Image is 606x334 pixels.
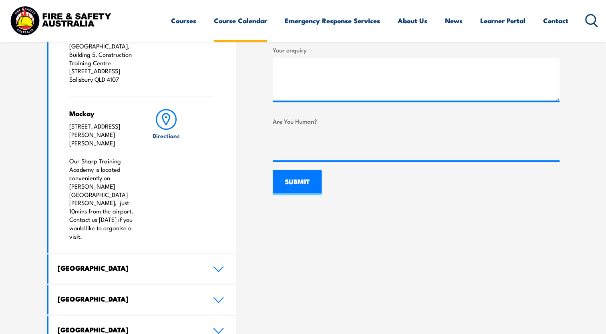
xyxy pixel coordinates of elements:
p: [STREET_ADDRESS][PERSON_NAME][PERSON_NAME] [69,122,136,147]
a: Courses [171,10,196,31]
input: SUBMIT [273,170,322,195]
h4: Mackay [69,109,136,118]
a: Course Calendar [214,10,267,31]
a: Learner Portal [480,10,525,31]
a: Courses [181,4,210,84]
h6: Directions [153,131,180,140]
a: Directions [152,109,181,240]
p: Fire and Safety [GEOGRAPHIC_DATA] The [PERSON_NAME][GEOGRAPHIC_DATA], Building 5, Construction Tr... [69,17,136,84]
h4: [GEOGRAPHIC_DATA] [58,264,201,272]
h4: [GEOGRAPHIC_DATA] [58,325,201,334]
a: News [445,10,463,31]
a: Emergency Response Services [285,10,380,31]
p: Our Sharp Training Academy is located conveniently on [PERSON_NAME][GEOGRAPHIC_DATA][PERSON_NAME]... [69,157,136,240]
label: Your enquiry [273,45,560,54]
a: [GEOGRAPHIC_DATA] [48,285,237,314]
iframe: reCAPTCHA [273,129,395,160]
a: About Us [398,10,427,31]
h4: [GEOGRAPHIC_DATA] [58,294,201,303]
a: Contact [543,10,568,31]
label: Are You Human? [273,117,560,126]
a: [GEOGRAPHIC_DATA] [48,254,237,284]
a: Directions [152,4,181,84]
